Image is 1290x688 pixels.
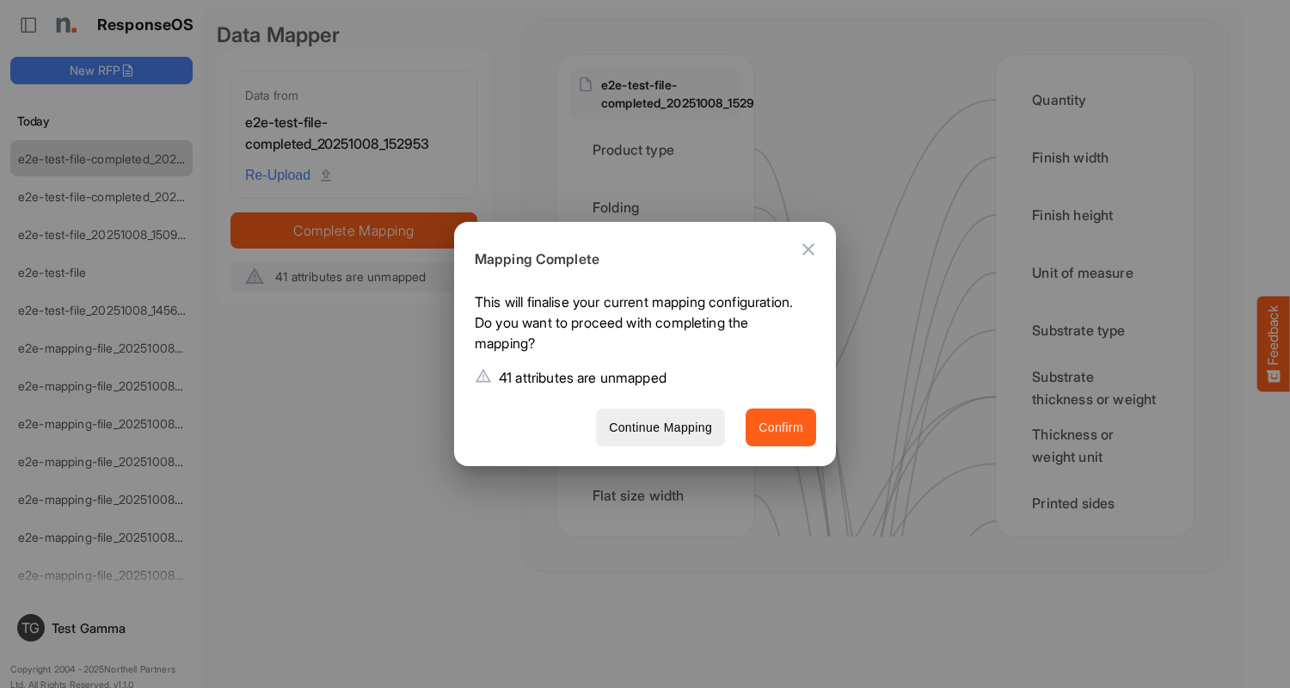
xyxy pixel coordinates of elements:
[475,292,802,360] p: This will finalise your current mapping configuration. Do you want to proceed with completing the...
[609,417,712,439] span: Continue Mapping
[759,417,803,439] span: Confirm
[788,229,829,270] button: Close dialog
[596,408,725,447] button: Continue Mapping
[499,367,666,388] p: 41 attributes are unmapped
[475,249,802,271] h6: Mapping Complete
[746,408,816,447] button: Confirm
